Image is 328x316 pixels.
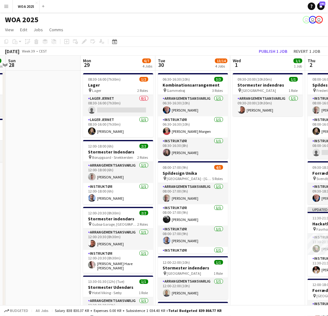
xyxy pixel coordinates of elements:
span: 1/1 [214,260,223,265]
span: Wed [233,58,241,63]
span: 1/2 [139,77,148,82]
span: 3 Roles [212,88,223,93]
span: 1 [232,61,241,68]
span: 06:30-16:30 (10h) [163,77,190,82]
div: CEST [39,49,47,53]
h3: Spildesign Unika [158,170,228,176]
span: 1/1 [294,58,302,63]
div: 4 Jobs [143,64,152,68]
app-card-role: Arrangementsansvarlig1/112:00-22:00 (10h)[PERSON_NAME] [158,278,228,299]
span: Week 39 [21,49,36,53]
span: 1 Role [139,291,148,295]
span: 1 Role [214,271,223,276]
h3: Lager [83,82,153,88]
span: 13/14 [215,58,227,63]
span: [GEOGRAPHIC_DATA] - [GEOGRAPHIC_DATA] [167,176,212,181]
h1: WOA 2025 [5,15,39,24]
app-job-card: 08:00-17:00 (9h)4/5Spildesign Unika [GEOGRAPHIC_DATA] - [GEOGRAPHIC_DATA]5 RolesArrangementsansva... [158,161,228,254]
span: 2/2 [139,144,148,148]
span: Mon [83,58,91,63]
span: 30 [157,61,165,68]
span: 2 [307,61,315,68]
app-job-card: 12:00-18:00 (6h)2/2Stormester Indendørs Borupgaard - Snekkersten2 RolesArrangementsansvarlig1/112... [83,140,153,204]
span: 08:00-17:00 (9h) [163,165,188,170]
span: Thu [308,58,315,63]
div: 08:30-16:00 (7h30m)1/2Lager Lager2 RolesLager Jernet0/108:30-16:00 (7h30m) Lager Jernet1/108:30-1... [83,73,153,138]
span: Budgeted [10,309,28,313]
span: 13:30-01:30 (12h) (Tue) [88,279,124,284]
button: Budgeted [3,308,29,314]
app-card-role: Instruktør1/108:30-16:30 (8h)[PERSON_NAME] [158,138,228,159]
app-job-card: 12:00-22:00 (10h)1/1Stormester indendørs [GEOGRAPHIC_DATA]1 RoleArrangementsansvarlig1/112:00-22:... [158,256,228,299]
span: 2/2 [139,211,148,215]
span: 2 Roles [138,222,148,227]
span: Gammelrøj [167,88,185,93]
span: 29 [82,61,91,68]
app-card-role: Instruktør1/112:00-18:00 (6h)[PERSON_NAME] [83,183,153,204]
span: 08:30-16:00 (7h30m) [88,77,121,82]
h3: Stormester indendrøs [233,82,303,88]
a: View [3,26,16,34]
span: Borupgaard - Snekkersten [92,155,133,160]
div: Salary 838 830.37 KR + Expenses 0.00 KR + Subsistence 1 034.40 KR = [55,308,222,313]
app-card-role: Arrangementsansvarlig1/112:00-18:00 (6h)[PERSON_NAME] [83,162,153,183]
span: 5 Roles [212,176,223,181]
span: Hotel Viking - Sæby [92,291,122,295]
span: Total Budgeted 839 864.77 KR [168,308,222,313]
h3: Stormester Udendørs [83,285,153,290]
div: [DATE] [5,48,19,54]
app-job-card: 09:30-20:00 (10h30m)1/1Stormester indendrøs [GEOGRAPHIC_DATA]1 RoleArrangementsansvarlig1/109:30-... [233,73,303,116]
app-card-role: Instruktør1/108:00-17:00 (9h)[PERSON_NAME] [158,226,228,247]
app-card-role: Lager Jernet0/108:30-16:00 (7h30m) [83,95,153,116]
span: 1 Role [289,88,298,93]
div: 1 Job [294,64,302,68]
span: 2 Roles [138,155,148,160]
app-card-role: Instruktør1/112:00-20:30 (8h30m)[PERSON_NAME] Have [PERSON_NAME] [83,250,153,273]
a: Edit [18,26,30,34]
span: Edit [20,27,27,33]
app-card-role: Lager Jernet1/108:30-16:00 (7h30m)[PERSON_NAME] [83,116,153,138]
h3: Stormester indendørs [158,265,228,271]
span: 3/3 [214,77,223,82]
span: 4/5 [214,165,223,170]
app-user-avatar: René Sandager [315,16,323,23]
span: 1/1 [139,279,148,284]
span: 12:00-18:00 (6h) [88,144,113,148]
button: WOA 2025 [13,0,39,13]
h3: Kombinationsarrangement [158,82,228,88]
span: 09:30-20:00 (10h30m) [238,77,272,82]
a: Jobs [31,26,45,34]
span: 6/7 [142,58,151,63]
app-card-role: Instruktør1/108:00-17:00 (9h) [158,247,228,268]
span: 28 [7,61,16,68]
span: 12:00-22:00 (10h) [163,260,190,265]
span: Gubsø Garage, [GEOGRAPHIC_DATA] [92,222,138,227]
h3: Stormester indendørs [83,216,153,222]
app-card-role: Instruktør1/108:00-17:00 (9h)[PERSON_NAME] [158,204,228,226]
span: 12:00-20:30 (8h30m) [88,211,121,215]
app-user-avatar: Bettina Madsen [303,16,310,23]
span: 281 [320,2,325,6]
span: Lager [92,88,101,93]
button: Revert 1 job [291,47,323,55]
button: Publish 1 job [257,47,290,55]
span: View [5,27,14,33]
h3: Stormester Indendørs [83,149,153,155]
app-card-role: Arrangementsansvarlig1/106:30-16:30 (10h)[PERSON_NAME] [158,95,228,116]
span: [GEOGRAPHIC_DATA] [167,271,201,276]
app-user-avatar: Drift Drift [309,16,317,23]
app-job-card: 06:30-16:30 (10h)3/3Kombinationsarrangement Gammelrøj3 RolesArrangementsansvarlig1/106:30-16:30 (... [158,73,228,159]
app-card-role: Arrangementsansvarlig1/109:30-20:00 (10h30m)[PERSON_NAME] [233,95,303,116]
app-job-card: 12:00-20:30 (8h30m)2/2Stormester indendørs Gubsø Garage, [GEOGRAPHIC_DATA]2 RolesArrangementsansv... [83,207,153,273]
span: Sun [8,58,16,63]
span: 1/1 [289,77,298,82]
span: 2 Roles [138,88,148,93]
span: Jobs [34,27,43,33]
a: Comms [47,26,66,34]
span: Comms [49,27,63,33]
app-card-role: Arrangementsansvarlig1/108:00-17:00 (9h)[PERSON_NAME] [158,183,228,204]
